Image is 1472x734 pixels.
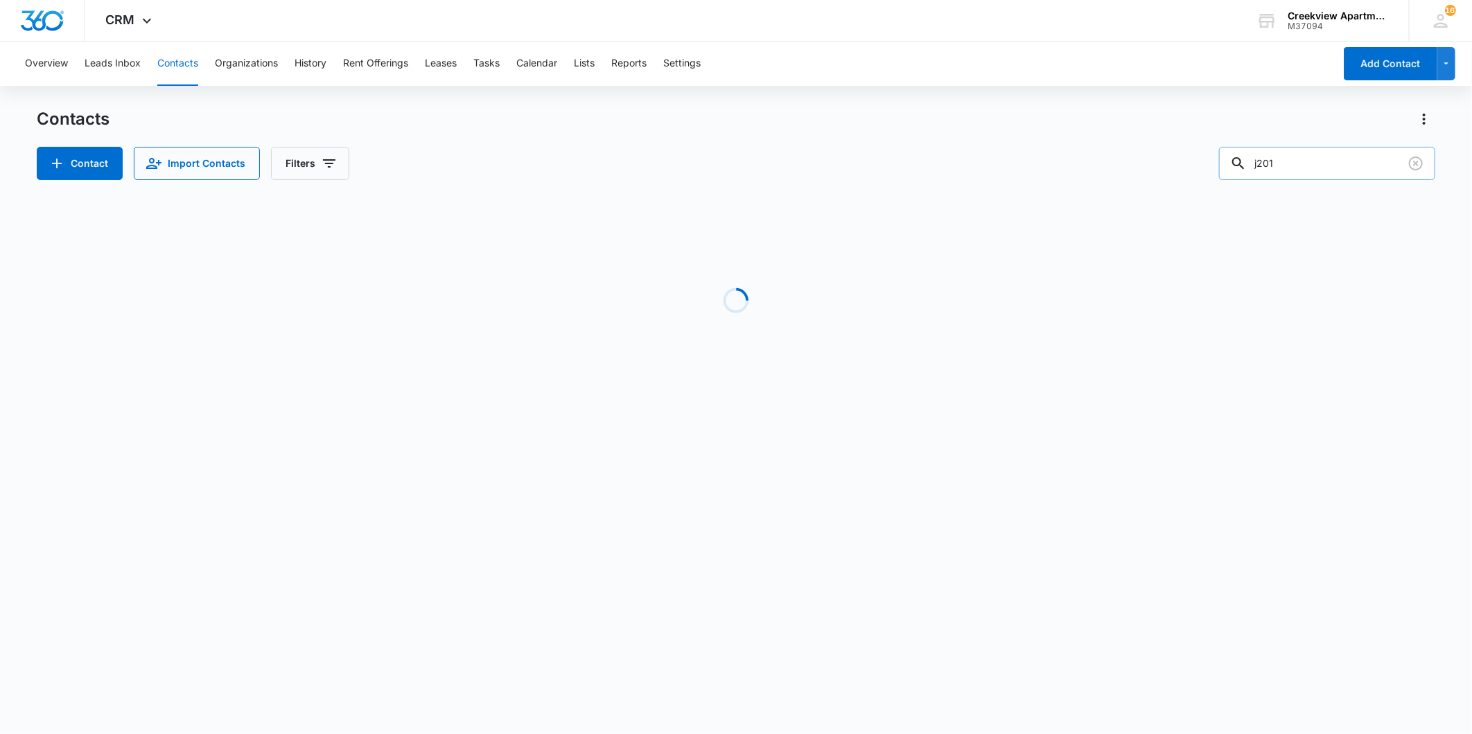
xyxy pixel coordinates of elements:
[85,42,141,86] button: Leads Inbox
[1288,21,1389,31] div: account id
[343,42,408,86] button: Rent Offerings
[1445,5,1456,16] span: 167
[611,42,647,86] button: Reports
[516,42,557,86] button: Calendar
[134,147,260,180] button: Import Contacts
[295,42,326,86] button: History
[1413,108,1435,130] button: Actions
[1445,5,1456,16] div: notifications count
[574,42,595,86] button: Lists
[1219,147,1435,180] input: Search Contacts
[37,109,109,129] h1: Contacts
[25,42,68,86] button: Overview
[663,42,701,86] button: Settings
[1288,10,1389,21] div: account name
[271,147,349,180] button: Filters
[1405,152,1427,174] button: Clear
[473,42,500,86] button: Tasks
[106,12,135,27] span: CRM
[215,42,278,86] button: Organizations
[1344,47,1437,80] button: Add Contact
[157,42,198,86] button: Contacts
[425,42,457,86] button: Leases
[37,147,123,180] button: Add Contact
